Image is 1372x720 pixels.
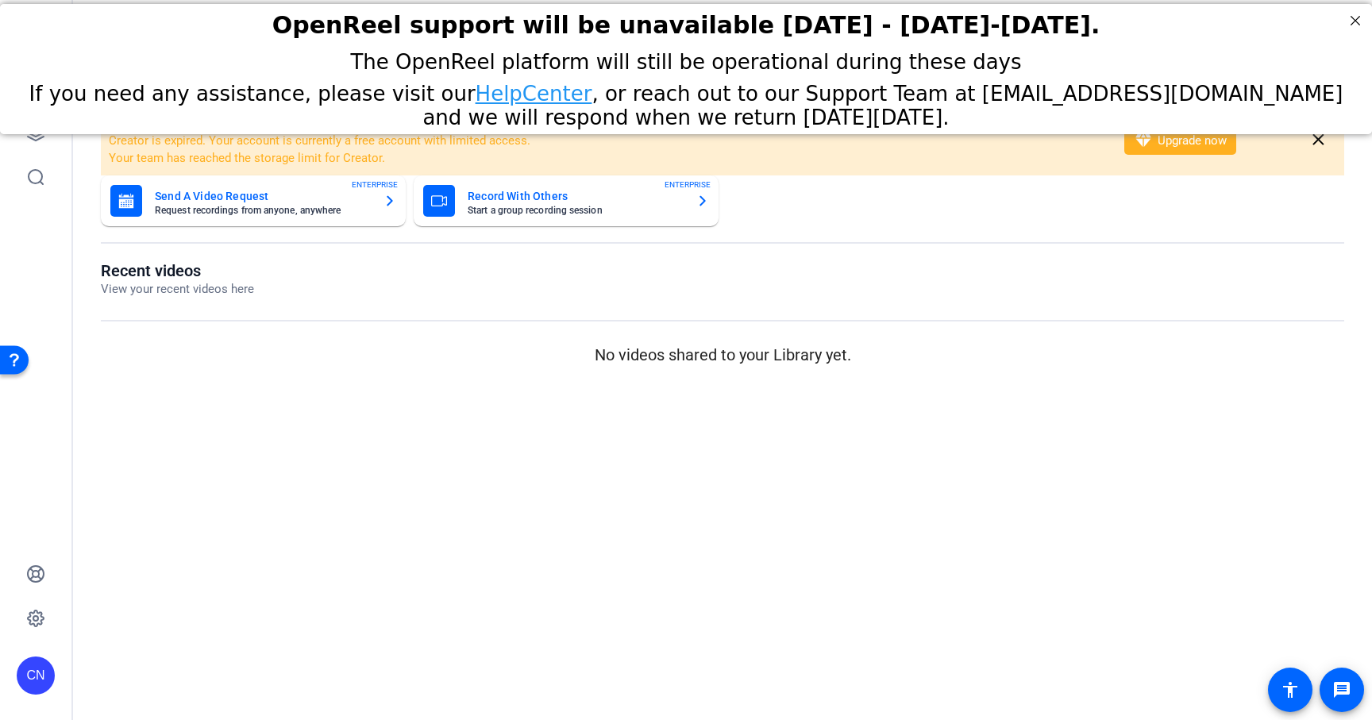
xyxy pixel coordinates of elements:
mat-card-subtitle: Request recordings from anyone, anywhere [155,206,371,215]
span: ENTERPRISE [665,179,711,191]
button: Record With OthersStart a group recording sessionENTERPRISE [414,175,719,226]
p: View your recent videos here [101,280,254,298]
mat-icon: message [1332,680,1351,699]
button: Send A Video RequestRequest recordings from anyone, anywhereENTERPRISE [101,175,406,226]
h1: Recent videos [101,261,254,280]
mat-card-title: Send A Video Request [155,187,371,206]
button: Upgrade now [1124,126,1236,155]
span: If you need any assistance, please visit our , or reach out to our Support Team at [EMAIL_ADDRESS... [29,78,1343,125]
span: ENTERPRISE [352,179,398,191]
div: Close Step [1345,6,1366,27]
mat-card-subtitle: Start a group recording session [468,206,684,215]
div: CN [17,656,55,695]
p: No videos shared to your Library yet. [101,343,1344,367]
mat-icon: diamond [1134,131,1153,150]
li: Your team has reached the storage limit for Creator. [109,149,1104,167]
mat-icon: accessibility [1281,680,1300,699]
li: Creator is expired. Your account is currently a free account with limited access. [109,132,1104,150]
span: The OpenReel platform will still be operational during these days [350,46,1021,70]
a: HelpCenter [476,78,592,102]
mat-card-title: Record With Others [468,187,684,206]
h2: OpenReel support will be unavailable Thursday - Friday, October 16th-17th. [20,7,1352,35]
mat-icon: close [1308,130,1328,150]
